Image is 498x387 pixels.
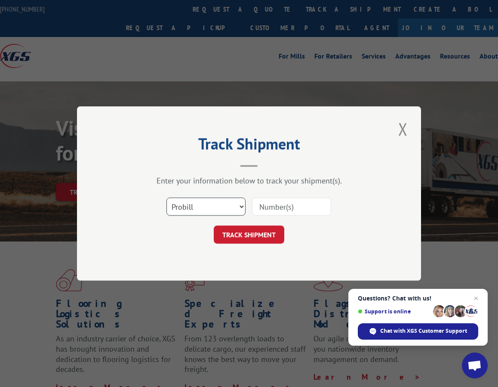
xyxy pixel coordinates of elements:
span: Questions? Chat with us! [358,295,478,302]
button: TRACK SHIPMENT [214,226,284,244]
div: Enter your information below to track your shipment(s). [120,176,378,186]
input: Number(s) [252,198,331,216]
span: Support is online [358,308,430,315]
h2: Track Shipment [120,138,378,154]
span: Chat with XGS Customer Support [358,323,478,340]
a: Open chat [462,353,488,378]
button: Close modal [396,117,410,141]
span: Chat with XGS Customer Support [380,327,467,335]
